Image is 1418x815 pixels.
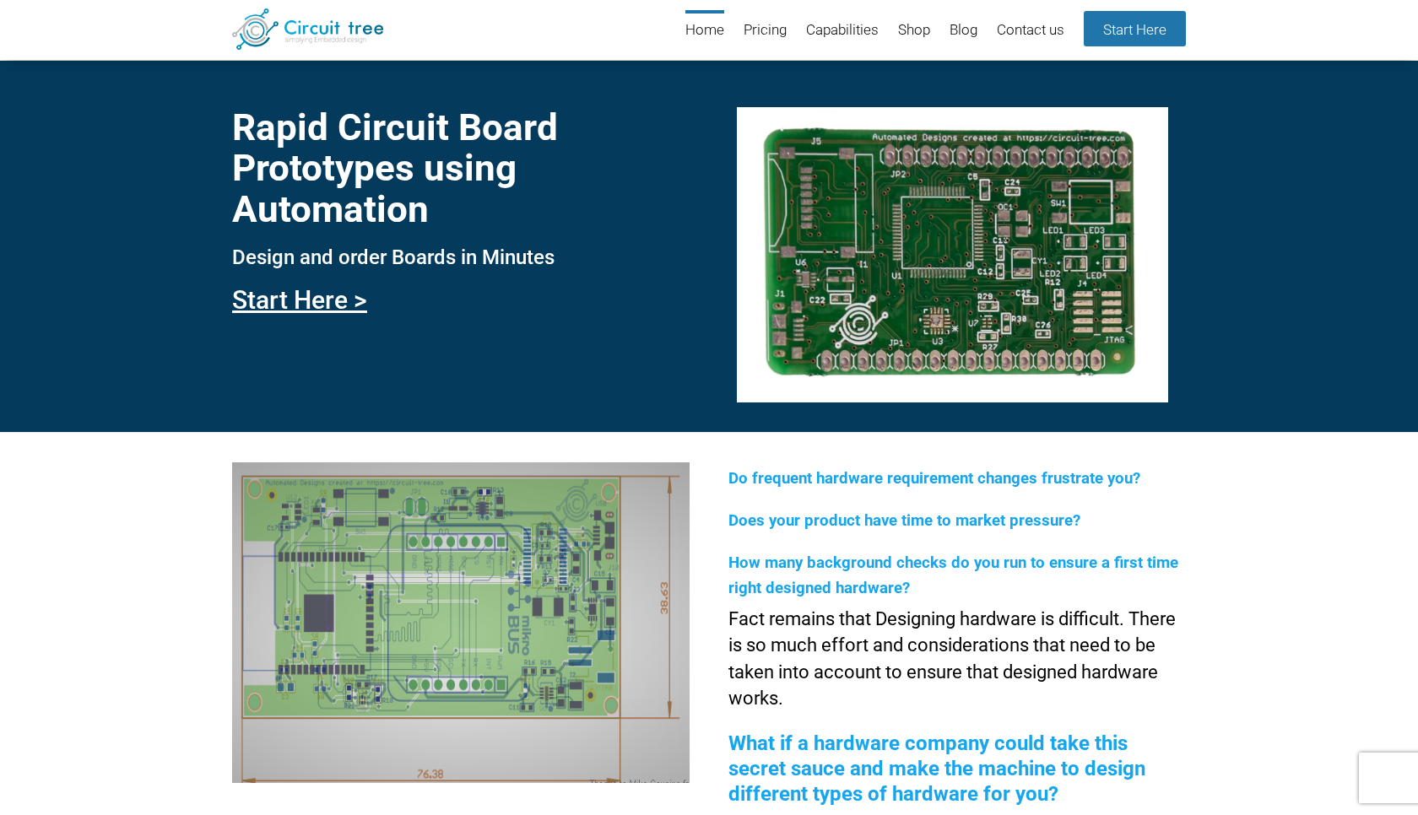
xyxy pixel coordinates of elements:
img: Circuit Tree [232,8,383,50]
h1: Rapid Circuit Board Prototypes using Automation [232,107,690,229]
p: Fact remains that Designing hardware is difficult. There is so much effort and considerations tha... [728,606,1186,712]
a: Capabilities [806,10,879,51]
span: How many background checks do you run to ensure a first time right designed hardware? [728,553,1178,597]
a: Blog [950,10,977,51]
a: Pricing [744,10,787,51]
a: Contact us [997,10,1064,51]
a: Start Here > [232,285,367,315]
span: Does your product have time to market pressure? [728,511,1080,530]
a: Shop [898,10,930,51]
a: Start Here [1084,11,1186,46]
span: What if a hardware company could take this secret sauce and make the machine to design different ... [728,731,1145,806]
h3: Design and order Boards in Minutes [232,246,690,268]
span: Do frequent hardware requirement changes frustrate you? [728,469,1140,488]
a: Home [685,10,724,51]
